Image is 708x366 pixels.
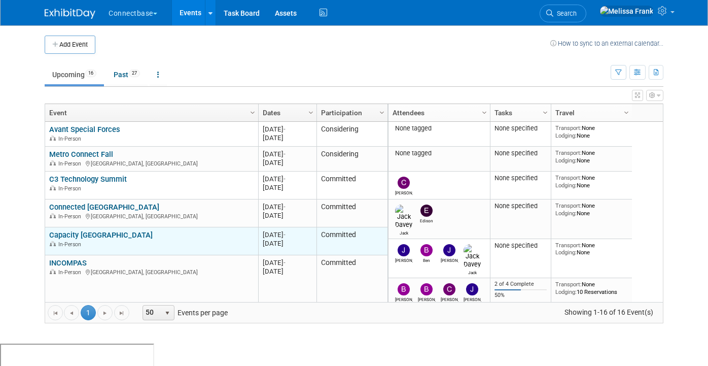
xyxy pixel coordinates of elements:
span: In-Person [58,160,84,167]
a: How to sync to an external calendar... [550,40,663,47]
span: Lodging: [555,288,577,295]
a: Go to the first page [48,305,63,320]
span: 27 [129,70,140,77]
a: Column Settings [306,104,317,119]
img: Jack Davey [464,244,481,269]
div: None None [555,202,628,217]
span: Column Settings [541,109,549,117]
span: Column Settings [307,109,315,117]
div: [GEOGRAPHIC_DATA], [GEOGRAPHIC_DATA] [49,159,254,168]
span: In-Person [58,213,84,220]
span: - [284,150,286,158]
div: None tagged [393,149,486,157]
div: None specified [494,202,547,210]
img: Melissa Frank [599,6,654,17]
a: Avant Special Forces [49,125,120,134]
td: Considering [316,122,387,147]
div: None 10 Reservations [555,281,628,295]
div: [DATE] [263,175,312,183]
span: 1 [81,305,96,320]
div: [DATE] [263,125,312,134]
img: Brian Maggiacomo [398,283,410,295]
a: Dates [263,104,310,121]
td: Committed [316,255,387,326]
div: James Grant [441,256,458,263]
span: - [284,259,286,267]
img: In-Person Event [50,241,56,246]
img: Jack Davey [395,205,413,229]
div: Edison Smith-Stubbs [418,217,436,223]
span: Showing 1-16 of 16 Event(s) [555,305,663,319]
span: Go to the first page [51,309,59,317]
a: Column Settings [377,104,388,119]
a: Upcoming16 [45,65,104,84]
span: 50 [143,306,160,320]
div: [DATE] [263,239,312,248]
div: None None [555,242,628,256]
span: Transport: [555,124,582,131]
img: Edison Smith-Stubbs [420,205,433,217]
a: Go to the previous page [64,305,79,320]
td: Committed [316,199,387,227]
span: Transport: [555,242,582,249]
div: Brian Duffner [418,295,436,302]
div: [DATE] [263,258,312,267]
div: [GEOGRAPHIC_DATA], [GEOGRAPHIC_DATA] [49,212,254,220]
span: Go to the previous page [67,309,76,317]
img: In-Person Event [50,136,56,141]
td: Committed [316,227,387,255]
td: Committed [316,172,387,199]
div: None specified [494,174,547,182]
div: Colleen Gallagher [441,295,458,302]
span: - [284,203,286,211]
div: Carmine Caporelli [395,189,413,195]
div: Jack Davey [395,229,413,236]
span: In-Person [58,241,84,248]
div: Jack Davey [464,269,481,275]
span: Lodging: [555,210,577,217]
img: Carmine Caporelli [398,177,410,189]
button: Add Event [45,36,95,54]
div: 50% [494,292,547,299]
div: [DATE] [263,211,312,220]
div: [DATE] [263,134,312,142]
span: Column Settings [622,109,630,117]
a: Participation [321,104,381,121]
div: [DATE] [263,267,312,276]
div: [DATE] [263,230,312,239]
a: Go to the next page [97,305,113,320]
span: Go to the last page [118,309,126,317]
div: None tagged [393,124,486,132]
span: Transport: [555,281,582,288]
span: Column Settings [378,109,386,117]
a: Column Settings [247,104,259,119]
img: John Giblin [398,244,410,256]
div: [DATE] [263,203,312,211]
div: John Giblin [395,256,413,263]
div: Ben Edmond [418,256,436,263]
div: None specified [494,149,547,157]
div: None None [555,174,628,189]
span: Column Settings [480,109,488,117]
span: Transport: [555,202,582,209]
span: select [163,309,171,317]
span: Search [553,10,577,17]
span: In-Person [58,269,84,276]
a: Capacity [GEOGRAPHIC_DATA] [49,230,153,240]
div: None None [555,149,628,164]
a: Column Settings [479,104,490,119]
a: Connected [GEOGRAPHIC_DATA] [49,203,159,212]
a: Go to the last page [114,305,129,320]
span: - [284,175,286,183]
div: [DATE] [263,158,312,167]
div: John Reumann [464,295,481,302]
div: None specified [494,124,547,132]
a: Tasks [494,104,544,121]
img: Colleen Gallagher [443,283,455,295]
a: Event [49,104,252,121]
a: Column Settings [621,104,632,119]
img: ExhibitDay [45,9,95,19]
span: In-Person [58,136,84,142]
a: Attendees [393,104,483,121]
a: Travel [555,104,625,121]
